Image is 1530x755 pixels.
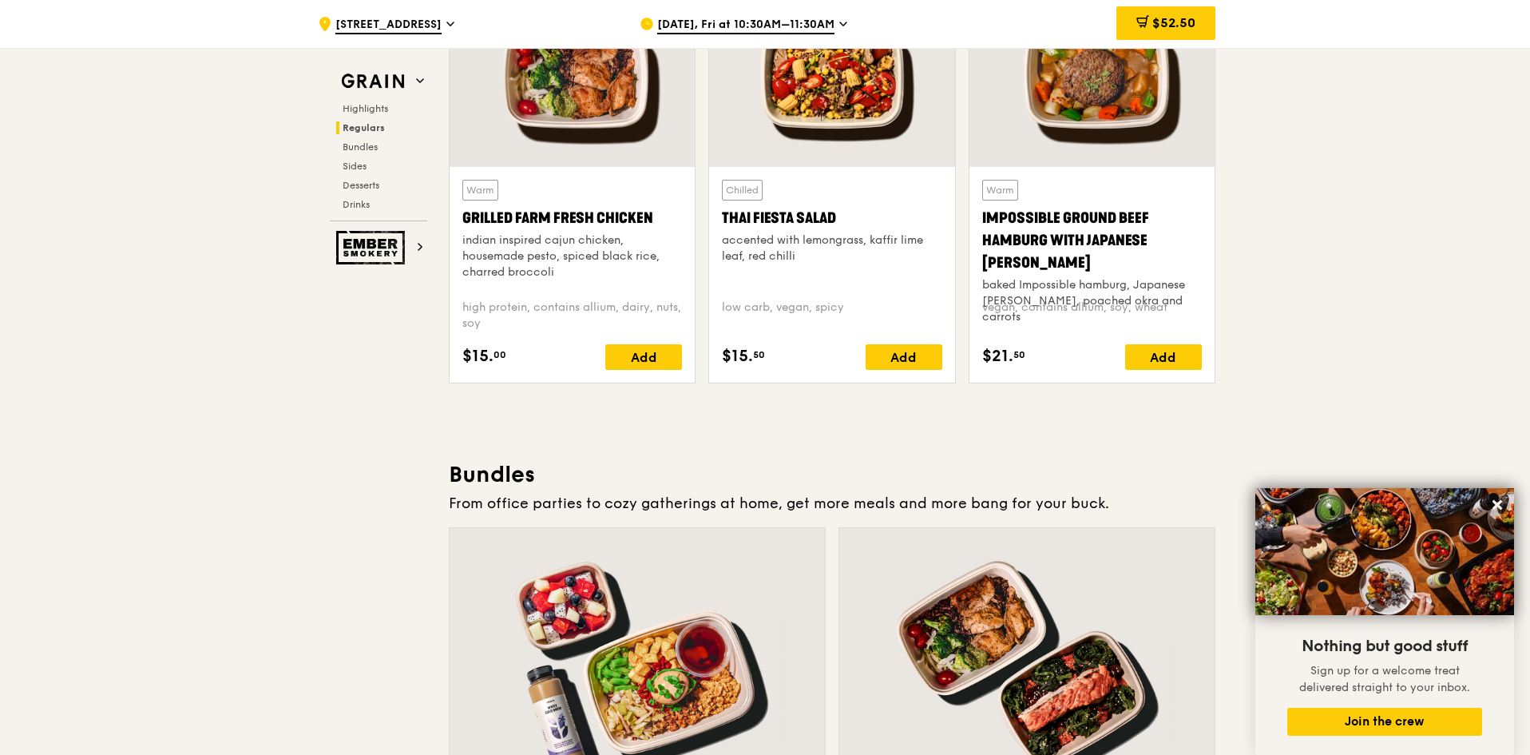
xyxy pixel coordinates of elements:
[343,161,367,172] span: Sides
[657,17,834,34] span: [DATE], Fri at 10:30AM–11:30AM
[462,300,682,332] div: high protein, contains allium, dairy, nuts, soy
[722,300,941,332] div: low carb, vegan, spicy
[1152,15,1195,30] span: $52.50
[493,348,506,361] span: 00
[722,207,941,229] div: Thai Fiesta Salad
[982,300,1202,332] div: vegan, contains allium, soy, wheat
[982,277,1202,325] div: baked Impossible hamburg, Japanese [PERSON_NAME], poached okra and carrots
[343,180,379,191] span: Desserts
[462,344,493,368] span: $15.
[982,207,1202,274] div: Impossible Ground Beef Hamburg with Japanese [PERSON_NAME]
[343,103,388,114] span: Highlights
[336,231,410,264] img: Ember Smokery web logo
[982,180,1018,201] div: Warm
[449,460,1215,489] h3: Bundles
[343,122,385,133] span: Regulars
[722,344,753,368] span: $15.
[1299,664,1470,694] span: Sign up for a welcome treat delivered straight to your inbox.
[343,141,378,153] span: Bundles
[1125,344,1202,370] div: Add
[462,207,682,229] div: Grilled Farm Fresh Chicken
[982,344,1013,368] span: $21.
[605,344,682,370] div: Add
[462,232,682,280] div: indian inspired cajun chicken, housemade pesto, spiced black rice, charred broccoli
[753,348,765,361] span: 50
[722,232,941,264] div: accented with lemongrass, kaffir lime leaf, red chilli
[1287,708,1482,736] button: Join the crew
[866,344,942,370] div: Add
[1302,637,1468,656] span: Nothing but good stuff
[722,180,763,201] div: Chilled
[343,199,370,210] span: Drinks
[336,67,410,96] img: Grain web logo
[1484,492,1510,518] button: Close
[449,492,1215,515] div: From office parties to cozy gatherings at home, get more meals and more bang for your buck.
[335,17,442,34] span: [STREET_ADDRESS]
[1013,348,1025,361] span: 50
[1255,488,1514,615] img: DSC07876-Edit02-Large.jpeg
[462,180,498,201] div: Warm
